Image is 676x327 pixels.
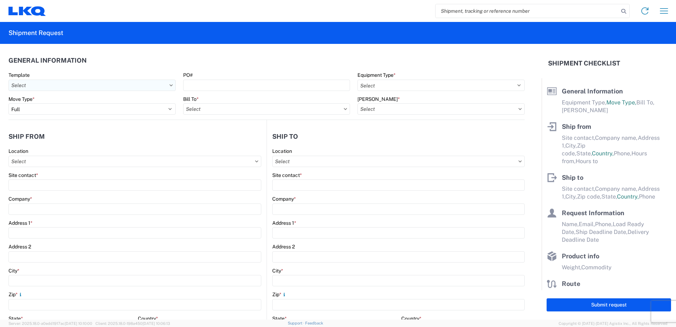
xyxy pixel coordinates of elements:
[8,268,19,274] label: City
[592,150,614,157] span: Country,
[272,268,283,274] label: City
[606,99,636,106] span: Move Type,
[547,298,671,311] button: Submit request
[8,315,23,322] label: State
[183,72,193,78] label: PO#
[562,252,599,260] span: Product info
[95,321,170,326] span: Client: 2025.18.0-198a450
[562,280,580,287] span: Route
[548,59,620,68] h2: Shipment Checklist
[272,315,287,322] label: State
[272,156,525,167] input: Select
[562,209,624,217] span: Request Information
[8,220,33,226] label: Address 1
[614,150,631,157] span: Phone,
[581,264,612,271] span: Commodity
[8,29,63,37] h2: Shipment Request
[183,96,199,102] label: Bill To
[272,243,295,250] label: Address 2
[577,193,601,200] span: Zip code,
[562,134,595,141] span: Site contact,
[272,291,287,298] label: Zip
[272,196,296,202] label: Company
[272,148,292,154] label: Location
[357,103,525,115] input: Select
[357,96,400,102] label: [PERSON_NAME]
[562,87,623,95] span: General Information
[595,185,638,192] span: Company name,
[8,80,176,91] input: Select
[272,172,302,178] label: Site contact
[138,315,158,322] label: Country
[559,320,668,327] span: Copyright © [DATE]-[DATE] Agistix Inc., All Rights Reserved
[617,193,639,200] span: Country,
[8,156,261,167] input: Select
[65,321,92,326] span: [DATE] 10:10:00
[272,220,296,226] label: Address 1
[305,321,323,325] a: Feedback
[576,158,598,165] span: Hours to
[562,99,606,106] span: Equipment Type,
[562,123,591,130] span: Ship from
[401,315,421,322] label: Country
[562,185,595,192] span: Site contact,
[8,133,45,140] h2: Ship from
[601,193,617,200] span: State,
[183,103,350,115] input: Select
[565,193,577,200] span: City,
[636,99,654,106] span: Bill To,
[8,148,28,154] label: Location
[8,57,87,64] h2: General Information
[8,243,31,250] label: Address 2
[8,72,30,78] label: Template
[562,264,581,271] span: Weight,
[8,96,35,102] label: Move Type
[357,72,396,78] label: Equipment Type
[565,142,577,149] span: City,
[595,221,613,228] span: Phone,
[142,321,170,326] span: [DATE] 10:06:13
[579,221,595,228] span: Email,
[288,321,305,325] a: Support
[576,150,592,157] span: State,
[576,229,628,235] span: Ship Deadline Date,
[436,4,619,18] input: Shipment, tracking or reference number
[8,321,92,326] span: Server: 2025.18.0-a0edd1917ac
[595,134,638,141] span: Company name,
[272,133,298,140] h2: Ship to
[8,172,38,178] label: Site contact
[562,174,583,181] span: Ship to
[562,107,608,114] span: [PERSON_NAME]
[8,196,32,202] label: Company
[562,221,579,228] span: Name,
[639,193,655,200] span: Phone
[8,291,23,298] label: Zip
